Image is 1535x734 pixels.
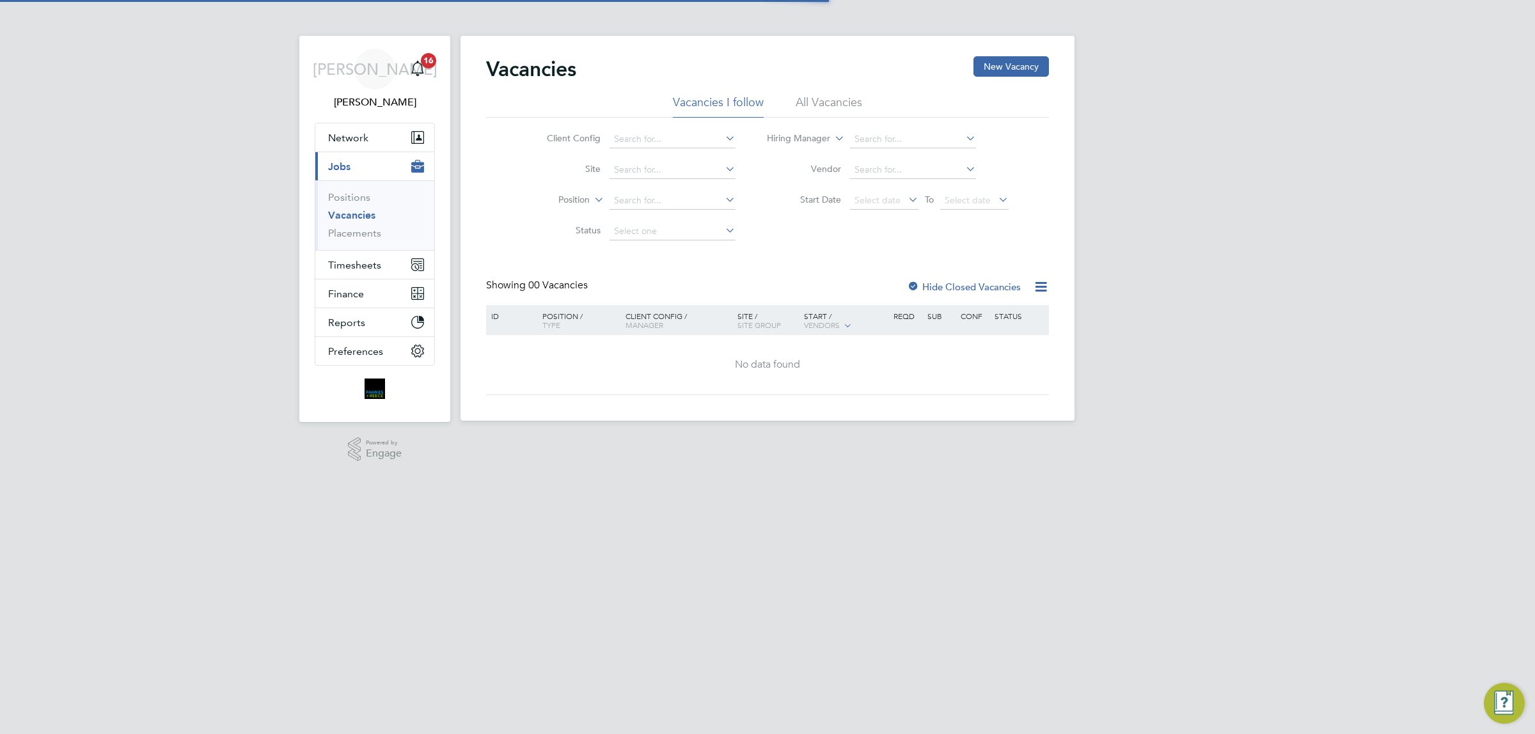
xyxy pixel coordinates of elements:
label: Start Date [767,194,841,205]
label: Hide Closed Vacancies [907,281,1021,293]
div: ID [488,305,533,327]
li: Vacancies I follow [673,95,764,118]
span: Finance [328,288,364,300]
a: Vacancies [328,209,375,221]
input: Search for... [610,130,736,148]
span: Reports [328,316,365,329]
a: Go to home page [315,379,435,399]
span: Vendors [804,320,840,330]
button: Engage Resource Center [1484,683,1525,724]
span: Select date [945,194,991,206]
button: Network [315,123,434,152]
span: Engage [366,448,402,459]
button: Jobs [315,152,434,180]
a: [PERSON_NAME][PERSON_NAME] [315,49,435,110]
div: Conf [957,305,991,327]
input: Search for... [850,161,976,179]
label: Position [516,194,590,207]
div: Reqd [890,305,924,327]
span: Powered by [366,437,402,448]
label: Status [527,224,601,236]
a: Placements [328,227,381,239]
input: Search for... [610,192,736,210]
span: Timesheets [328,259,381,271]
input: Search for... [850,130,976,148]
input: Search for... [610,161,736,179]
nav: Main navigation [299,36,450,422]
div: Showing [486,279,590,292]
span: 00 Vacancies [528,279,588,292]
label: Hiring Manager [757,132,830,145]
span: [PERSON_NAME] [313,61,437,77]
a: Positions [328,191,370,203]
div: Client Config / [622,305,734,336]
div: Status [991,305,1047,327]
span: 16 [421,53,436,68]
div: Position / [533,305,622,336]
span: Manager [626,320,663,330]
div: Site / [734,305,801,336]
button: New Vacancy [973,56,1049,77]
button: Finance [315,279,434,308]
span: Preferences [328,345,383,357]
a: 16 [405,49,430,90]
label: Client Config [527,132,601,144]
h2: Vacancies [486,56,576,82]
span: Site Group [737,320,781,330]
a: Powered byEngage [348,437,402,462]
span: Select date [854,194,901,206]
label: Site [527,163,601,175]
div: No data found [488,358,1047,371]
button: Preferences [315,337,434,365]
label: Vendor [767,163,841,175]
div: Jobs [315,180,434,250]
span: Type [542,320,560,330]
li: All Vacancies [796,95,862,118]
button: Reports [315,308,434,336]
button: Timesheets [315,251,434,279]
div: Sub [924,305,957,327]
span: Network [328,132,368,144]
input: Select one [610,223,736,240]
span: Jordan Alaezihe [315,95,435,110]
img: bromak-logo-retina.png [365,379,385,399]
span: Jobs [328,160,350,173]
span: To [921,191,938,208]
div: Start / [801,305,890,337]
